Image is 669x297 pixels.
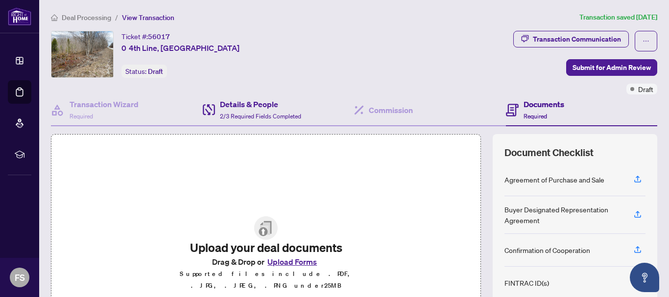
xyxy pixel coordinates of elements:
[579,12,657,23] article: Transaction saved [DATE]
[121,31,170,42] div: Ticket #:
[643,38,649,45] span: ellipsis
[369,104,413,116] h4: Commission
[524,98,564,110] h4: Documents
[573,60,651,75] span: Submit for Admin Review
[51,31,113,77] img: IMG-X12097864_1.jpg
[220,113,301,120] span: 2/3 Required Fields Completed
[70,113,93,120] span: Required
[638,84,653,94] span: Draft
[630,263,659,292] button: Open asap
[533,31,621,47] div: Transaction Communication
[212,255,320,268] span: Drag & Drop or
[566,59,657,76] button: Submit for Admin Review
[513,31,629,47] button: Transaction Communication
[220,98,301,110] h4: Details & People
[115,12,118,23] li: /
[504,245,590,255] div: Confirmation of Cooperation
[264,255,320,268] button: Upload Forms
[148,67,163,76] span: Draft
[122,13,174,22] span: View Transaction
[178,268,354,292] p: Supported files include .PDF, .JPG, .JPEG, .PNG under 25 MB
[178,240,354,255] h2: Upload your deal documents
[51,14,58,21] span: home
[70,98,139,110] h4: Transaction Wizard
[504,174,604,185] div: Agreement of Purchase and Sale
[504,146,594,160] span: Document Checklist
[504,277,549,288] div: FINTRAC ID(s)
[524,113,547,120] span: Required
[62,13,111,22] span: Deal Processing
[8,7,31,25] img: logo
[254,216,278,240] img: File Upload
[121,42,239,54] span: 0 4th Line, [GEOGRAPHIC_DATA]
[121,65,167,78] div: Status:
[504,204,622,226] div: Buyer Designated Representation Agreement
[15,271,25,284] span: FS
[148,32,170,41] span: 56017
